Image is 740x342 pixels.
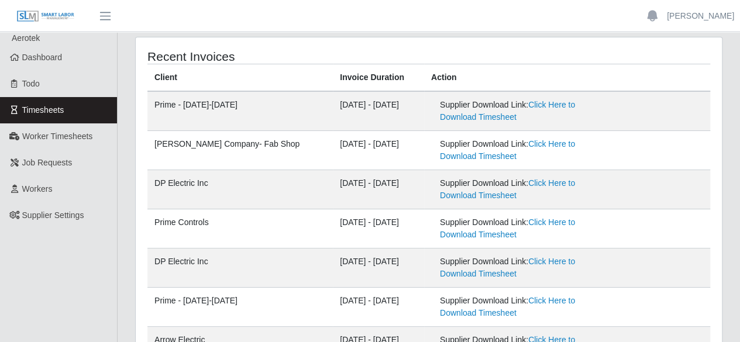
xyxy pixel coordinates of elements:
[440,99,604,123] div: Supplier Download Link:
[333,209,424,248] td: [DATE] - [DATE]
[12,33,40,43] span: Aerotek
[440,138,604,163] div: Supplier Download Link:
[440,177,604,202] div: Supplier Download Link:
[440,255,604,280] div: Supplier Download Link:
[22,53,63,62] span: Dashboard
[440,295,604,319] div: Supplier Download Link:
[147,209,333,248] td: Prime Controls
[147,170,333,209] td: DP Electric Inc
[333,64,424,92] th: Invoice Duration
[22,105,64,115] span: Timesheets
[440,216,604,241] div: Supplier Download Link:
[16,10,75,23] img: SLM Logo
[22,184,53,194] span: Workers
[22,210,84,220] span: Supplier Settings
[147,131,333,170] td: [PERSON_NAME] Company- Fab Shop
[333,170,424,209] td: [DATE] - [DATE]
[333,288,424,327] td: [DATE] - [DATE]
[333,248,424,288] td: [DATE] - [DATE]
[424,64,710,92] th: Action
[147,288,333,327] td: Prime - [DATE]-[DATE]
[22,79,40,88] span: Todo
[333,131,424,170] td: [DATE] - [DATE]
[147,64,333,92] th: Client
[667,10,734,22] a: [PERSON_NAME]
[147,248,333,288] td: DP Electric Inc
[147,91,333,131] td: Prime - [DATE]-[DATE]
[333,91,424,131] td: [DATE] - [DATE]
[147,49,371,64] h4: Recent Invoices
[22,158,73,167] span: Job Requests
[22,132,92,141] span: Worker Timesheets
